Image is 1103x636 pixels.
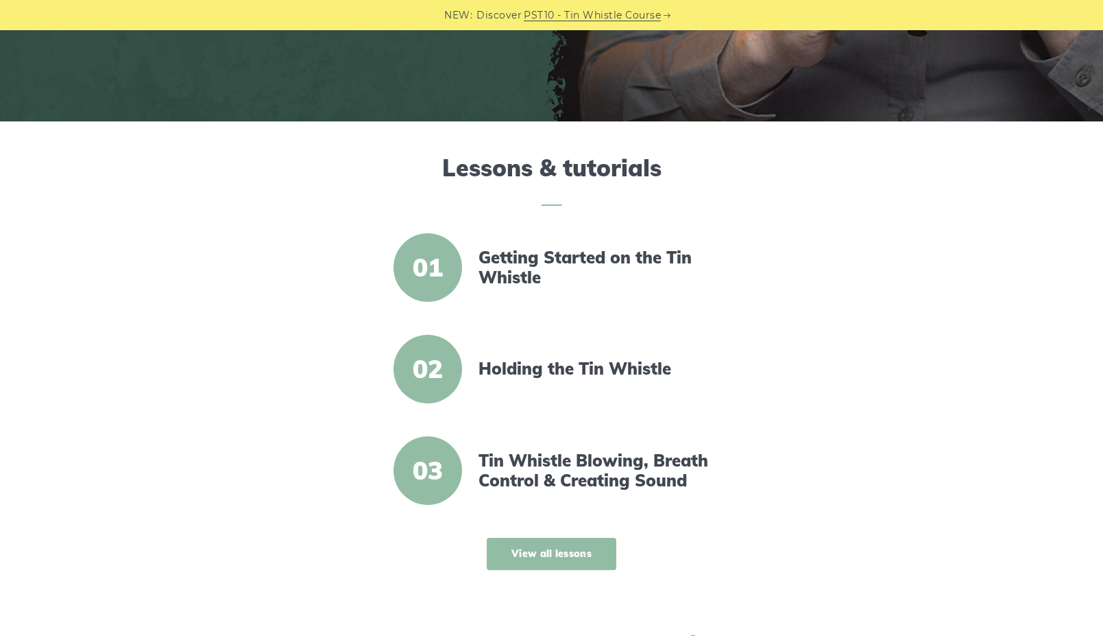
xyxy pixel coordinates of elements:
h2: Lessons & tutorials [165,154,938,206]
a: Tin Whistle Blowing, Breath Control & Creating Sound [478,451,714,491]
span: 02 [393,335,462,403]
span: Discover [476,8,522,23]
span: NEW: [444,8,472,23]
a: Getting Started on the Tin Whistle [478,248,714,287]
span: 03 [393,436,462,505]
a: PST10 - Tin Whistle Course [524,8,661,23]
a: Holding the Tin Whistle [478,359,714,379]
a: View all lessons [487,538,616,570]
span: 01 [393,233,462,302]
